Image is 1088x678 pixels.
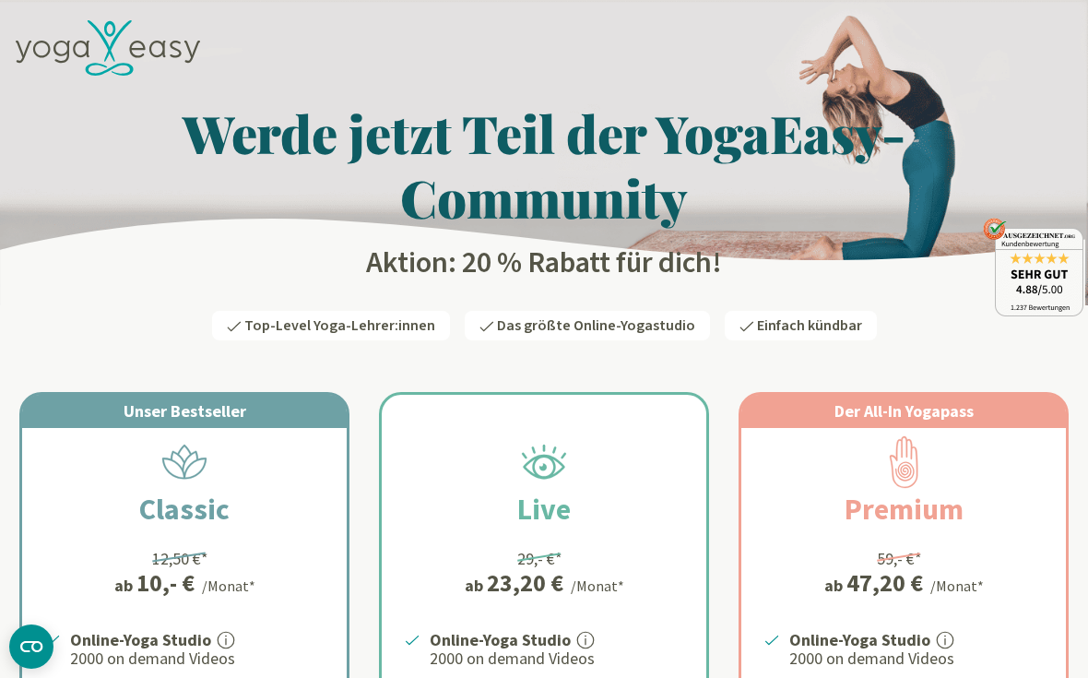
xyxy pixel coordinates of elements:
h2: Premium [800,487,1008,531]
strong: Online-Yoga Studio [789,629,930,650]
div: 59,- €* [877,546,922,571]
span: Top-Level Yoga-Lehrer:innen [244,315,435,336]
div: 29,- €* [517,546,562,571]
span: Das größte Online-Yogastudio [497,315,695,336]
strong: Online-Yoga Studio [70,629,211,650]
span: Unser Bestseller [124,400,246,422]
h2: Classic [95,487,274,531]
h1: Werde jetzt Teil der YogaEasy-Community [5,101,1083,230]
div: 47,20 € [846,571,923,595]
h2: Live [473,487,615,531]
p: 2000 on demand Videos [70,648,325,670]
div: /Monat* [202,575,255,597]
h2: Aktion: 20 % Rabatt für dich! [5,244,1083,281]
p: 2000 on demand Videos [430,648,684,670]
p: 2000 on demand Videos [789,648,1044,670]
img: ausgezeichnet_badge.png [983,218,1083,316]
div: 12,50 €* [152,546,208,571]
span: ab [824,573,846,598]
span: ab [465,573,487,598]
div: /Monat* [571,575,624,597]
div: 10,- € [136,571,195,595]
div: 23,20 € [487,571,563,595]
span: ab [114,573,136,598]
button: CMP-Widget öffnen [9,624,53,669]
span: Einfach kündbar [757,315,862,336]
strong: Online-Yoga Studio [430,629,571,650]
div: /Monat* [930,575,984,597]
span: Der All-In Yogapass [834,400,974,422]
